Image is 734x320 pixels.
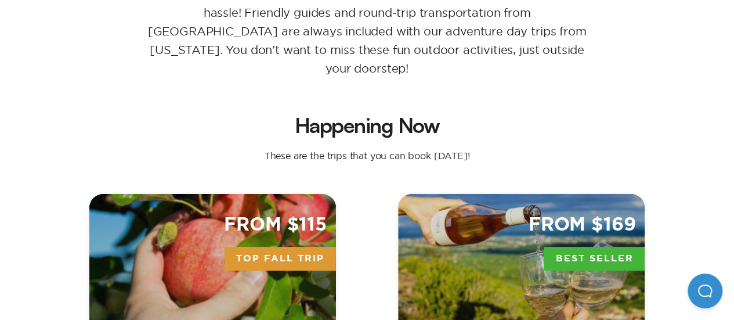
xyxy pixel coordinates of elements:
[225,247,336,271] span: Top Fall Trip
[544,247,645,271] span: Best Seller
[688,274,722,308] iframe: Help Scout Beacon - Open
[253,150,482,161] p: These are the trips that you can book [DATE]!
[77,115,657,136] h2: Happening Now
[529,213,636,238] span: From $169
[224,213,327,238] span: From $115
